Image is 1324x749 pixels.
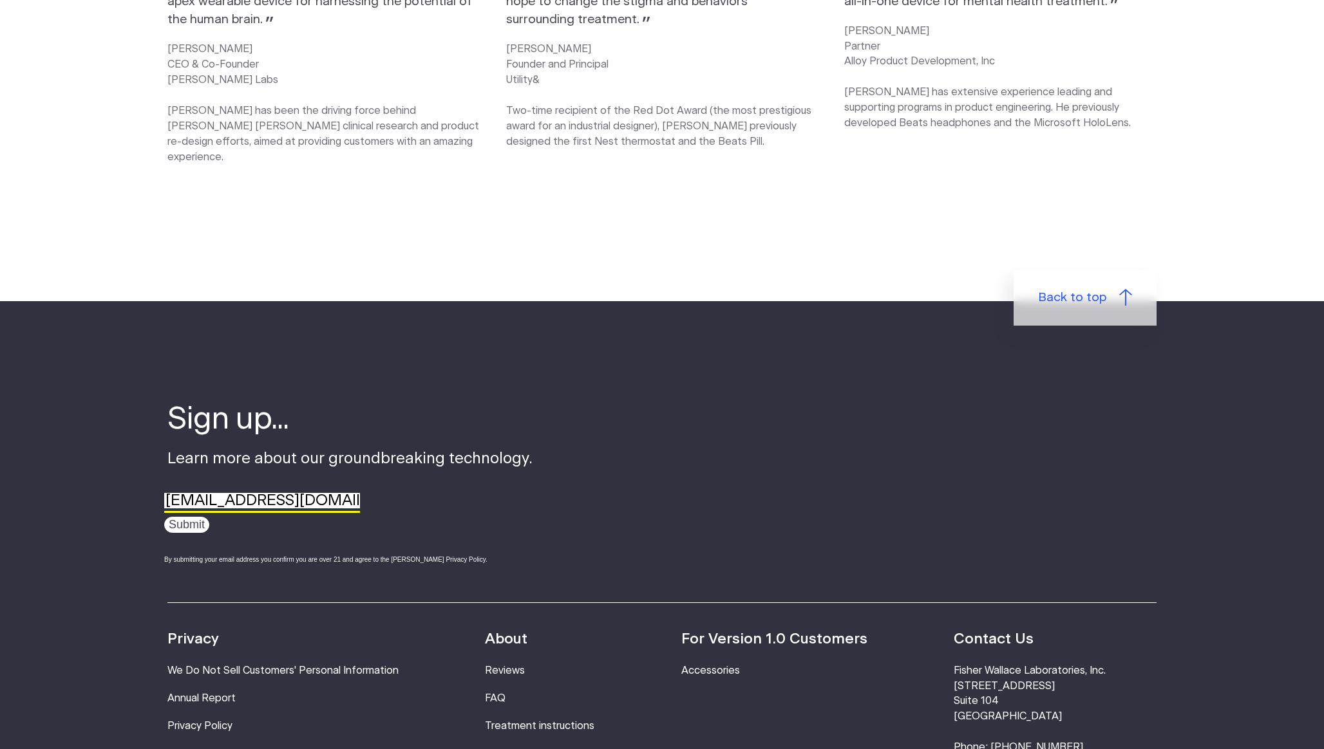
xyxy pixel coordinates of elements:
a: FAQ [485,693,506,703]
strong: For Version 1.0 Customers [681,632,867,647]
div: By submitting your email address you confirm you are over 21 and agree to the [PERSON_NAME] Priva... [164,555,533,564]
p: [PERSON_NAME] Founder and Principal Utility& Two-time recipient of the Red Dot Award (the most pr... [506,42,818,149]
a: Accessories [681,665,740,676]
input: Submit [164,517,209,533]
p: [PERSON_NAME] CEO & Co-Founder [PERSON_NAME] Labs [PERSON_NAME] has been the driving force behind... [167,42,480,165]
strong: Privacy [167,632,219,647]
a: Annual Report [167,693,236,703]
a: Reviews [485,665,525,676]
span: Back to top [1038,289,1106,308]
strong: Contact Us [954,632,1034,647]
div: Learn more about our groundbreaking technology. [167,400,533,576]
p: [PERSON_NAME] Partner Alloy Product Development, Inc [PERSON_NAME] has extensive experience leadi... [844,24,1157,131]
a: We Do Not Sell Customers' Personal Information [167,665,399,676]
strong: About [485,632,527,647]
a: Privacy Policy [167,721,232,731]
h4: Sign up... [167,400,533,441]
a: Treatment instructions [485,721,594,731]
a: Back to top [1014,270,1157,326]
